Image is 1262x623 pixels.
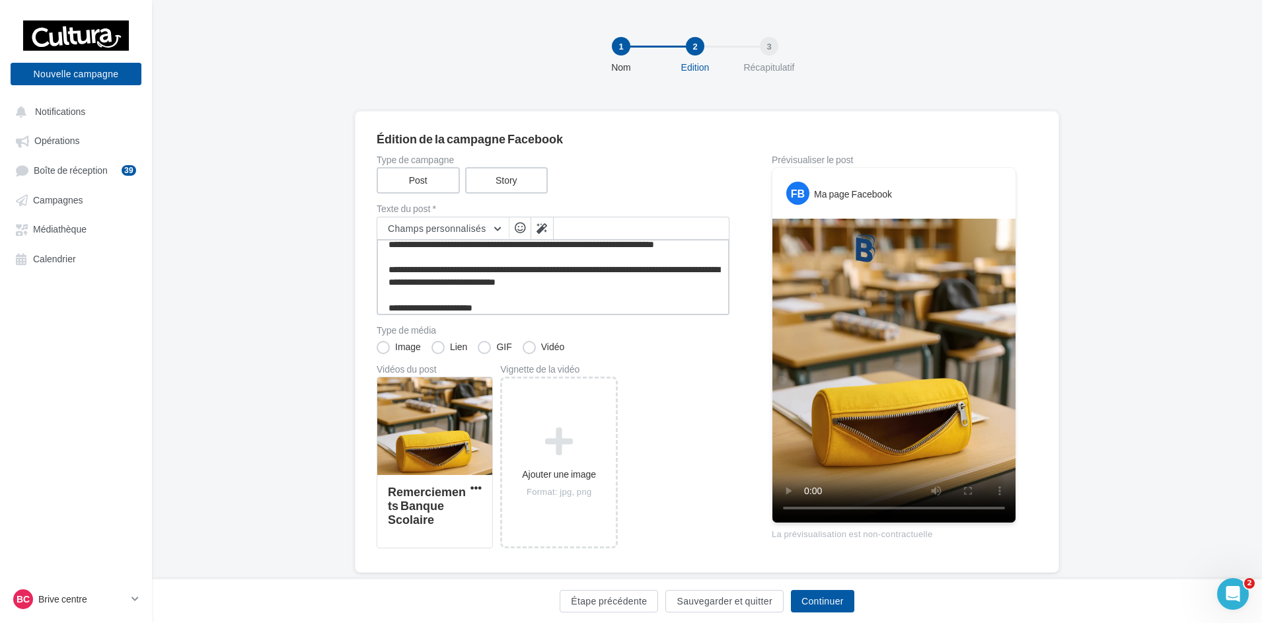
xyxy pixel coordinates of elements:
div: Vidéos du post [377,365,493,374]
div: 2 [686,37,704,55]
label: Lien [431,341,467,354]
span: Calendrier [33,253,76,264]
a: Médiathèque [8,217,144,240]
div: Nom [579,61,663,74]
a: Calendrier [8,246,144,270]
span: 2 [1244,578,1255,589]
button: Champs personnalisés [377,217,509,240]
button: Continuer [791,590,854,612]
label: Vidéo [523,341,565,354]
button: Nouvelle campagne [11,63,141,85]
div: Récapitulatif [727,61,811,74]
div: 3 [760,37,778,55]
label: Type de média [377,326,729,335]
div: Édition de la campagne Facebook [377,133,1037,145]
div: FB [786,182,809,205]
span: Champs personnalisés [388,223,486,234]
div: Edition [653,61,737,74]
a: Campagnes [8,188,144,211]
iframe: Intercom live chat [1217,578,1249,610]
button: Sauvegarder et quitter [665,590,783,612]
label: Post [377,167,460,194]
a: Boîte de réception39 [8,158,144,182]
span: Campagnes [33,194,83,205]
span: Boîte de réception [34,165,108,176]
button: Notifications [8,99,139,123]
label: Type de campagne [377,155,729,165]
div: Remerciements Banque Scolaire [388,484,466,527]
div: Prévisualiser le post [772,155,1016,165]
label: Story [465,167,548,194]
div: La prévisualisation est non-contractuelle [772,523,1016,540]
a: Opérations [8,128,144,152]
div: 39 [122,165,136,176]
label: GIF [478,341,511,354]
div: Ma page Facebook [814,188,892,201]
button: Étape précédente [560,590,658,612]
a: Bc Brive centre [11,587,141,612]
div: 1 [612,37,630,55]
span: Médiathèque [33,224,87,235]
span: Opérations [34,135,79,147]
label: Image [377,341,421,354]
span: Bc [17,593,30,606]
p: Brive centre [38,593,126,606]
label: Texte du post * [377,204,729,213]
div: Vignette de la vidéo [500,365,618,374]
span: Notifications [35,106,85,117]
